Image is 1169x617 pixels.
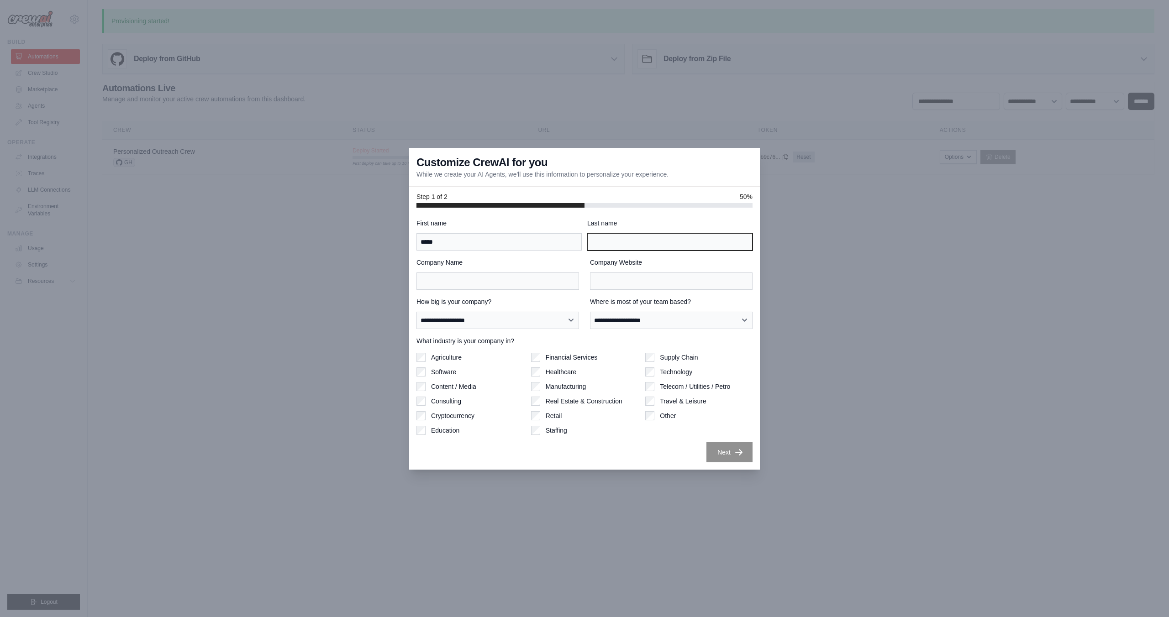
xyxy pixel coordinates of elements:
label: Healthcare [546,367,577,376]
label: Financial Services [546,353,598,362]
label: Manufacturing [546,382,586,391]
button: Next [706,442,753,462]
label: Cryptocurrency [431,411,474,420]
label: Retail [546,411,562,420]
label: Company Name [416,258,579,267]
label: Consulting [431,397,461,406]
span: Step 1 of 2 [416,192,448,201]
label: Where is most of your team based? [590,297,753,306]
label: Last name [587,219,753,228]
label: Travel & Leisure [660,397,706,406]
label: Company Website [590,258,753,267]
label: First name [416,219,582,228]
label: Software [431,367,456,376]
label: Agriculture [431,353,462,362]
label: Other [660,411,676,420]
h3: Customize CrewAI for you [416,155,548,170]
label: Staffing [546,426,567,435]
label: Supply Chain [660,353,698,362]
label: Real Estate & Construction [546,397,622,406]
span: 50% [740,192,753,201]
label: Technology [660,367,692,376]
label: What industry is your company in? [416,336,753,345]
label: How big is your company? [416,297,579,306]
label: Content / Media [431,382,476,391]
label: Telecom / Utilities / Petro [660,382,730,391]
p: While we create your AI Agents, we'll use this information to personalize your experience. [416,170,669,179]
label: Education [431,426,459,435]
